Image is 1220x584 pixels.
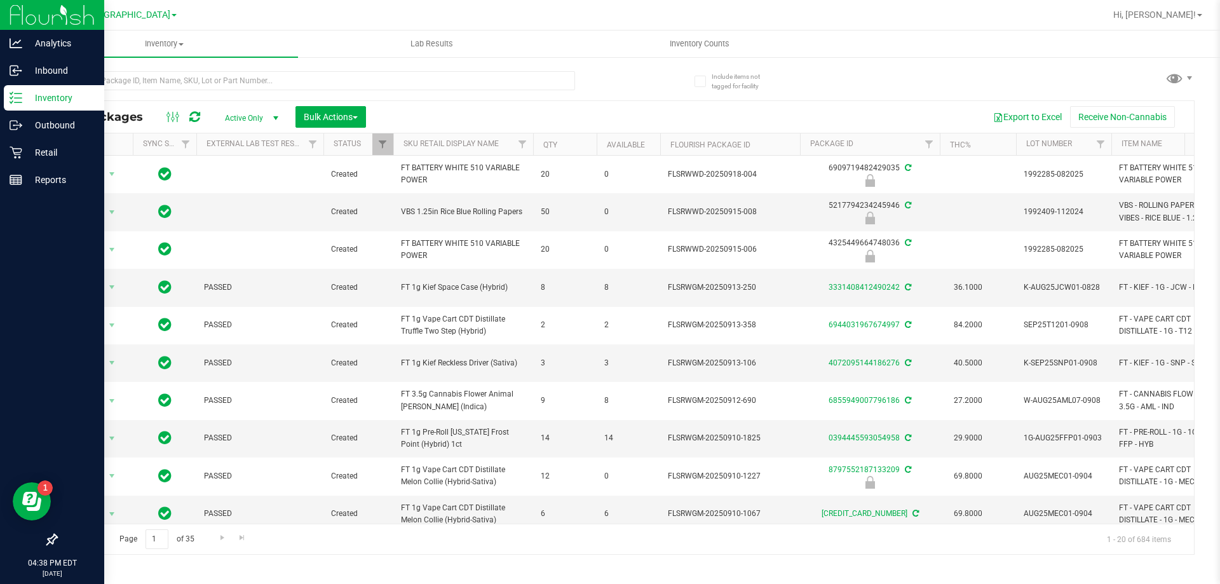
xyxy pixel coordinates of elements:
span: 50 [541,206,589,218]
span: 0 [604,243,653,255]
span: FT - VAPE CART CDT DISTILLATE - 1G - MEC - HYS [1119,502,1215,526]
span: 3 [541,357,589,369]
span: PASSED [204,319,316,331]
a: [CREDIT_CARD_NUMBER] [822,509,907,518]
span: select [104,165,120,183]
span: PASSED [204,432,316,444]
a: Qty [543,140,557,149]
a: Status [334,139,361,148]
span: 1992285-082025 [1024,168,1104,180]
div: 4325449664748036 [798,237,942,262]
span: FT 1g Vape Cart CDT Distillate Truffle Two Step (Hybrid) [401,313,525,337]
a: Filter [372,133,393,155]
span: AUG25MEC01-0904 [1024,470,1104,482]
a: Filter [302,133,323,155]
span: All Packages [66,110,156,124]
span: In Sync [158,278,172,296]
span: 1 - 20 of 684 items [1097,529,1181,548]
span: Created [331,168,386,180]
span: Created [331,432,386,444]
p: Analytics [22,36,98,51]
inline-svg: Analytics [10,37,22,50]
span: 2 [604,319,653,331]
button: Receive Non-Cannabis [1070,106,1175,128]
span: Page of 35 [109,529,205,549]
inline-svg: Outbound [10,119,22,132]
a: Lab Results [298,31,566,57]
span: PASSED [204,470,316,482]
span: FT - KIEF - 1G - JCW - HYB [1119,282,1215,294]
span: 9 [541,395,589,407]
span: [GEOGRAPHIC_DATA] [83,10,170,20]
span: Sync from Compliance System [903,465,911,474]
span: SEP25T1201-0908 [1024,319,1104,331]
div: 6909719482429035 [798,162,942,187]
span: 36.1000 [947,278,989,297]
span: 0 [604,206,653,218]
span: FLSRWGM-20250910-1825 [668,432,792,444]
span: VBS 1.25in Rice Blue Rolling Papers [401,206,525,218]
p: Inventory [22,90,98,105]
span: In Sync [158,316,172,334]
span: 1992285-082025 [1024,243,1104,255]
span: FLSRWGM-20250913-106 [668,357,792,369]
span: FT BATTERY WHITE 510 VARIABLE POWER [1119,238,1215,262]
span: select [104,278,120,296]
span: Created [331,282,386,294]
p: [DATE] [6,569,98,578]
span: FT 1g Vape Cart CDT Distillate Melon Collie (Hybrid-Sativa) [401,464,525,488]
button: Export to Excel [985,106,1070,128]
span: select [104,354,120,372]
span: select [104,392,120,410]
span: FT 3.5g Cannabis Flower Animal [PERSON_NAME] (Indica) [401,388,525,412]
span: Created [331,470,386,482]
span: 2 [541,319,589,331]
span: Sync from Compliance System [903,320,911,329]
a: 0394445593054958 [829,433,900,442]
span: FT - KIEF - 1G - SNP - SAT [1119,357,1215,369]
span: Sync from Compliance System [903,283,911,292]
inline-svg: Inbound [10,64,22,77]
button: Bulk Actions [295,106,366,128]
span: 14 [541,432,589,444]
span: select [104,316,120,334]
span: In Sync [158,467,172,485]
input: Search Package ID, Item Name, SKU, Lot or Part Number... [56,71,575,90]
span: Created [331,395,386,407]
span: W-AUG25AML07-0908 [1024,395,1104,407]
span: FLSRWWD-20250915-006 [668,243,792,255]
span: Sync from Compliance System [903,201,911,210]
span: Sync from Compliance System [903,396,911,405]
span: Sync from Compliance System [903,163,911,172]
span: Created [331,319,386,331]
span: In Sync [158,203,172,221]
span: PASSED [204,508,316,520]
a: Go to the last page [233,529,252,547]
a: Filter [512,133,533,155]
a: Package ID [810,139,853,148]
span: 12 [541,470,589,482]
a: Go to the next page [213,529,231,547]
span: Created [331,508,386,520]
span: 40.5000 [947,354,989,372]
span: 84.2000 [947,316,989,334]
a: 8797552187133209 [829,465,900,474]
span: PASSED [204,395,316,407]
a: Inventory Counts [566,31,833,57]
p: Retail [22,145,98,160]
div: Newly Received [798,250,942,262]
p: Reports [22,172,98,187]
span: Inventory [30,38,298,50]
span: K-SEP25SNP01-0908 [1024,357,1104,369]
span: Created [331,357,386,369]
span: FT 1g Pre-Roll [US_STATE] Frost Point (Hybrid) 1ct [401,426,525,451]
span: Bulk Actions [304,112,358,122]
span: Hi, [PERSON_NAME]! [1113,10,1196,20]
span: FT 1g Kief Reckless Driver (Sativa) [401,357,525,369]
input: 1 [146,529,168,549]
span: FT - VAPE CART CDT DISTILLATE - 1G - MEC - HYS [1119,464,1215,488]
span: Sync from Compliance System [903,433,911,442]
inline-svg: Reports [10,173,22,186]
span: 8 [604,282,653,294]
